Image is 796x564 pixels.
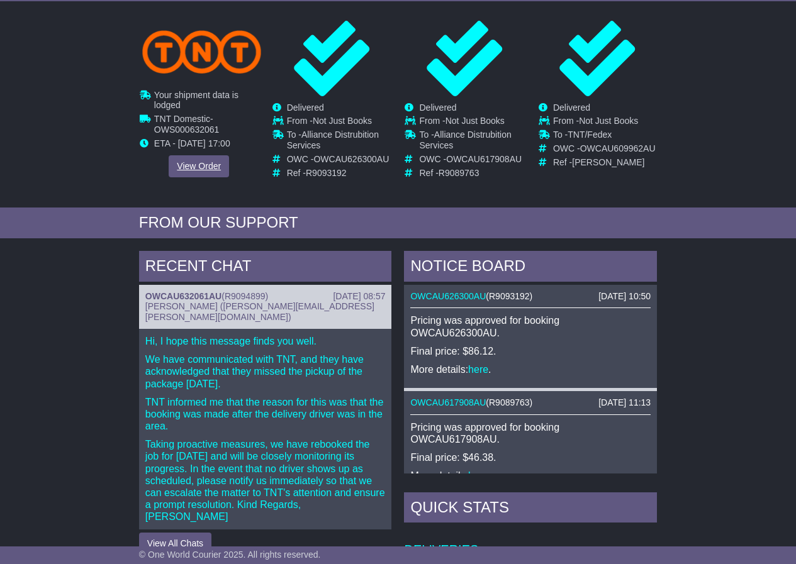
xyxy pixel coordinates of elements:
[139,214,657,232] div: FROM OUR SUPPORT
[568,130,612,140] span: TNT/Fedex
[154,90,238,111] span: Your shipment data is lodged
[145,301,374,322] span: [PERSON_NAME] ([PERSON_NAME][EMAIL_ADDRESS][PERSON_NAME][DOMAIN_NAME])
[579,116,638,126] span: Not Just Books
[139,251,392,285] div: RECENT CHAT
[225,291,266,301] span: R9094899
[410,421,651,445] p: Pricing was approved for booking OWCAU617908AU.
[419,168,524,179] td: Ref -
[145,353,386,390] p: We have communicated with TNT, and they have acknowledged that they missed the pickup of the pack...
[598,291,651,302] div: [DATE] 10:50
[598,397,651,408] div: [DATE] 11:13
[404,526,657,558] td: Deliveries
[154,124,220,135] span: OWS000632061
[446,154,522,164] span: OWCAU617908AU
[410,314,651,338] p: Pricing was approved for booking OWCAU626300AU.
[468,364,488,375] a: here
[410,363,651,375] p: More details: .
[142,30,261,74] img: TNT_Domestic.png
[410,397,486,407] a: OWCAU617908AU
[145,438,386,523] p: Taking proactive measures, we have rebooked the job for [DATE] and will be closely monitoring its...
[145,291,386,302] div: ( )
[404,251,657,285] div: NOTICE BOARD
[419,130,524,154] td: To -
[489,291,530,301] span: R9093192
[489,397,530,407] span: R9089763
[468,470,488,481] a: here
[410,291,651,302] div: ( )
[287,154,391,168] td: OWC -
[419,154,524,168] td: OWC -
[572,157,644,167] span: [PERSON_NAME]
[410,451,651,463] p: Final price: $46.38.
[313,154,389,164] span: OWCAU626300AU
[333,291,385,302] div: [DATE] 08:57
[145,396,386,433] p: TNT informed me that the reason for this was that the booking was made after the delivery driver ...
[446,116,505,126] span: Not Just Books
[139,533,211,555] button: View All Chats
[580,143,656,153] span: OWCAU609962AU
[154,114,210,124] span: TNT Domestic
[145,291,221,301] a: OWCAU632061AU
[287,116,391,130] td: From -
[145,335,386,347] p: Hi, I hope this message finds you well.
[553,102,590,113] span: Delivered
[287,102,324,113] span: Delivered
[553,143,656,157] td: OWC -
[169,155,229,177] a: View Order
[287,168,391,179] td: Ref -
[287,130,379,150] span: Alliance Distrubition Services
[306,168,347,178] span: R9093192
[410,345,651,357] p: Final price: $86.12.
[154,114,259,138] td: -
[553,116,656,130] td: From -
[419,102,456,113] span: Delivered
[139,550,321,560] span: © One World Courier 2025. All rights reserved.
[410,397,651,408] div: ( )
[404,492,657,526] div: Quick Stats
[553,157,656,168] td: Ref -
[313,116,372,126] span: Not Just Books
[154,138,230,148] span: ETA - [DATE] 17:00
[439,168,479,178] span: R9089763
[553,130,656,143] td: To -
[419,130,511,150] span: Alliance Distrubition Services
[410,470,651,482] p: More details: .
[287,130,391,154] td: To -
[410,291,486,301] a: OWCAU626300AU
[419,116,524,130] td: From -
